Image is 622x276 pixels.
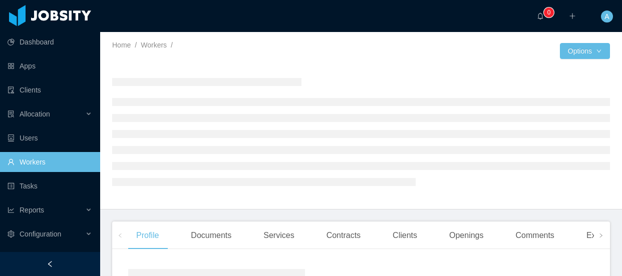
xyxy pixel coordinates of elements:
[560,43,610,59] button: Optionsicon: down
[604,10,609,22] span: A
[183,221,239,249] div: Documents
[8,32,92,52] a: icon: pie-chartDashboard
[8,230,15,237] i: icon: setting
[20,206,44,214] span: Reports
[537,12,544,19] i: icon: bell
[20,230,61,238] span: Configuration
[8,128,92,148] a: icon: robotUsers
[20,110,50,118] span: Allocation
[319,221,369,249] div: Contracts
[441,221,492,249] div: Openings
[141,41,167,49] a: Workers
[598,233,603,238] i: icon: right
[8,206,15,213] i: icon: line-chart
[8,152,92,172] a: icon: userWorkers
[171,41,173,49] span: /
[8,56,92,76] a: icon: appstoreApps
[112,41,131,49] a: Home
[135,41,137,49] span: /
[8,176,92,196] a: icon: profileTasks
[128,221,167,249] div: Profile
[255,221,302,249] div: Services
[8,110,15,117] i: icon: solution
[508,221,562,249] div: Comments
[569,12,576,19] i: icon: plus
[385,221,425,249] div: Clients
[118,233,123,238] i: icon: left
[544,7,554,17] sup: 0
[8,80,92,100] a: icon: auditClients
